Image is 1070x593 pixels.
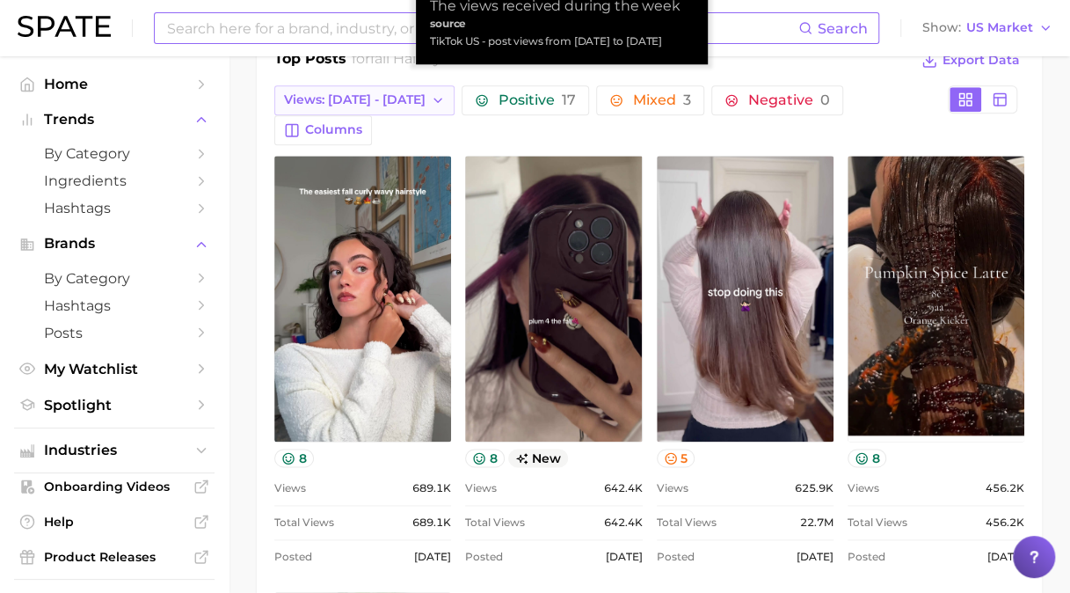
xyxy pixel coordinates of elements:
a: Onboarding Videos [14,473,215,500]
span: [DATE] [987,546,1024,567]
span: [DATE] [414,546,451,567]
span: Posted [465,546,503,567]
input: Search here for a brand, industry, or ingredient [165,13,798,43]
a: Spotlight [14,392,215,419]
button: ShowUS Market [918,17,1057,40]
span: Posted [274,546,312,567]
span: Total Views [274,512,334,533]
a: Hashtags [14,194,215,222]
span: Mixed [633,93,691,107]
span: Hashtags [44,200,185,216]
span: Industries [44,443,185,458]
span: Total Views [465,512,525,533]
a: by Category [14,265,215,292]
span: Views [848,478,879,499]
span: by Category [44,145,185,162]
span: Help [44,514,185,530]
span: 456.2k [986,512,1024,533]
strong: source [430,17,466,30]
span: Spotlight [44,397,185,414]
span: 642.4k [604,478,643,499]
a: Help [14,509,215,535]
button: 8 [465,449,505,467]
span: Negative [748,93,830,107]
span: Search [818,20,868,37]
span: Brands [44,236,185,252]
span: new [508,449,569,467]
span: by Category [44,270,185,287]
a: Ingredients [14,167,215,194]
span: 689.1k [412,478,451,499]
a: by Category [14,140,215,167]
span: 22.7m [800,512,833,533]
a: Posts [14,319,215,347]
span: Posts [44,325,185,341]
button: Export Data [917,48,1024,73]
button: 8 [848,449,887,467]
span: 456.2k [986,478,1024,499]
span: Trends [44,112,185,128]
span: [DATE] [606,546,643,567]
span: 625.9k [795,478,833,499]
a: Hashtags [14,292,215,319]
button: Columns [274,115,372,145]
span: Views: [DATE] - [DATE] [284,92,426,107]
span: Total Views [848,512,907,533]
span: 3 [683,92,691,108]
span: Views [657,478,688,499]
span: Onboarding Videos [44,479,185,494]
h1: Top Posts [274,48,346,75]
a: My Watchlist [14,355,215,383]
div: TikTok US - post views from [DATE] to [DATE] [430,33,694,50]
button: 5 [657,449,695,467]
span: Show [922,23,961,33]
span: Product Releases [44,549,185,565]
span: 642.4k [604,512,643,533]
a: Home [14,70,215,98]
span: Ingredients [44,172,185,189]
span: fall hairstyles [370,50,461,67]
span: US Market [966,23,1033,33]
button: Views: [DATE] - [DATE] [274,85,455,115]
span: 689.1k [412,512,451,533]
button: 8 [274,449,314,467]
span: 17 [562,92,576,108]
span: Columns [305,122,362,137]
span: Views [465,478,497,499]
span: Total Views [657,512,717,533]
span: Export Data [943,53,1020,68]
span: Hashtags [44,297,185,314]
img: SPATE [18,16,111,37]
button: Trends [14,106,215,133]
span: Posted [657,546,695,567]
a: Product Releases [14,544,215,570]
span: Home [44,76,185,92]
span: Posted [848,546,885,567]
span: Views [274,478,306,499]
button: Industries [14,437,215,464]
span: My Watchlist [44,361,185,377]
button: Brands [14,231,215,257]
span: [DATE] [797,546,833,567]
span: Positive [499,93,576,107]
h2: for [352,48,461,75]
span: 0 [820,92,830,108]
